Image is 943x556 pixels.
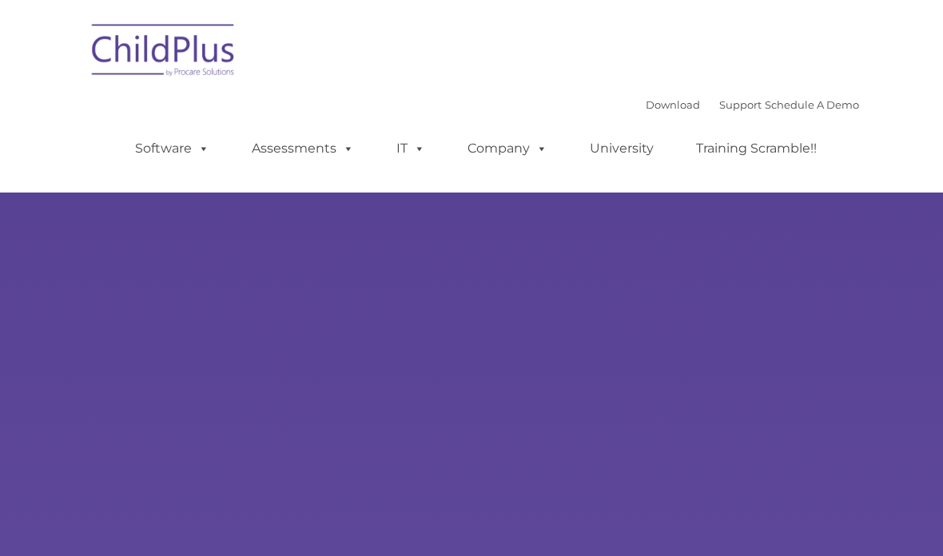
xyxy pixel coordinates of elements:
a: Schedule A Demo [765,98,859,111]
a: Download [646,98,700,111]
a: Support [719,98,762,111]
font: | [646,98,859,111]
a: Training Scramble!! [680,133,833,165]
a: Company [452,133,563,165]
a: Assessments [236,133,370,165]
a: Software [119,133,225,165]
a: University [574,133,670,165]
img: ChildPlus by Procare Solutions [84,13,244,93]
a: IT [380,133,441,165]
